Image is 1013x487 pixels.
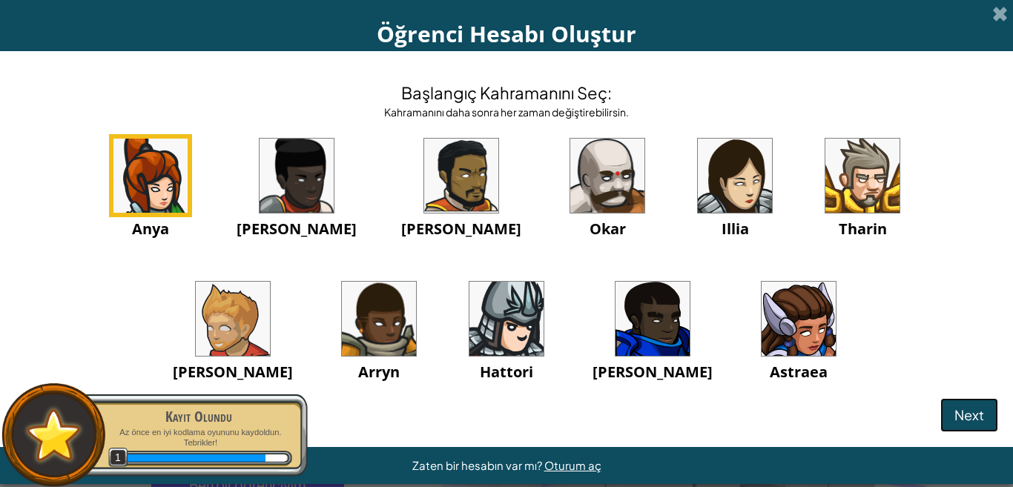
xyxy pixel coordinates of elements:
span: Hattori [480,362,533,382]
img: portrait.png [260,139,334,213]
img: portrait.png [698,139,772,213]
img: portrait.png [469,282,544,356]
p: Az önce en iyi kodlama oyununu kaydoldun. Tebrikler! [105,427,292,448]
span: [PERSON_NAME] [173,362,293,382]
span: Astraea [770,362,828,382]
img: portrait.png [342,282,416,356]
img: portrait.png [825,139,900,213]
span: Okar [590,219,626,239]
div: Kahramanını daha sonra her zaman değiştirebilirsin. [384,105,629,119]
span: [PERSON_NAME] [237,219,357,239]
span: Zaten bir hesabın var mı? [412,458,544,472]
span: 1 [108,448,128,468]
img: portrait.png [762,282,836,356]
img: default.png [20,402,88,468]
h4: Başlangıç Kahramanını Seç: [384,81,629,105]
img: portrait.png [570,139,644,213]
span: Next [954,406,984,423]
img: portrait.png [196,282,270,356]
span: Illia [722,219,749,239]
span: Arryn [358,362,400,382]
span: Tharin [839,219,887,239]
a: Oturum aç [544,458,601,472]
span: Öğrenci Hesabı Oluştur [377,19,636,49]
span: [PERSON_NAME] [593,362,713,382]
img: portrait.png [113,139,188,213]
div: Kayıt Olundu [105,406,292,427]
button: Next [940,398,998,432]
span: Anya [132,219,169,239]
span: [PERSON_NAME] [401,219,521,239]
img: portrait.png [424,139,498,213]
img: portrait.png [616,282,690,356]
